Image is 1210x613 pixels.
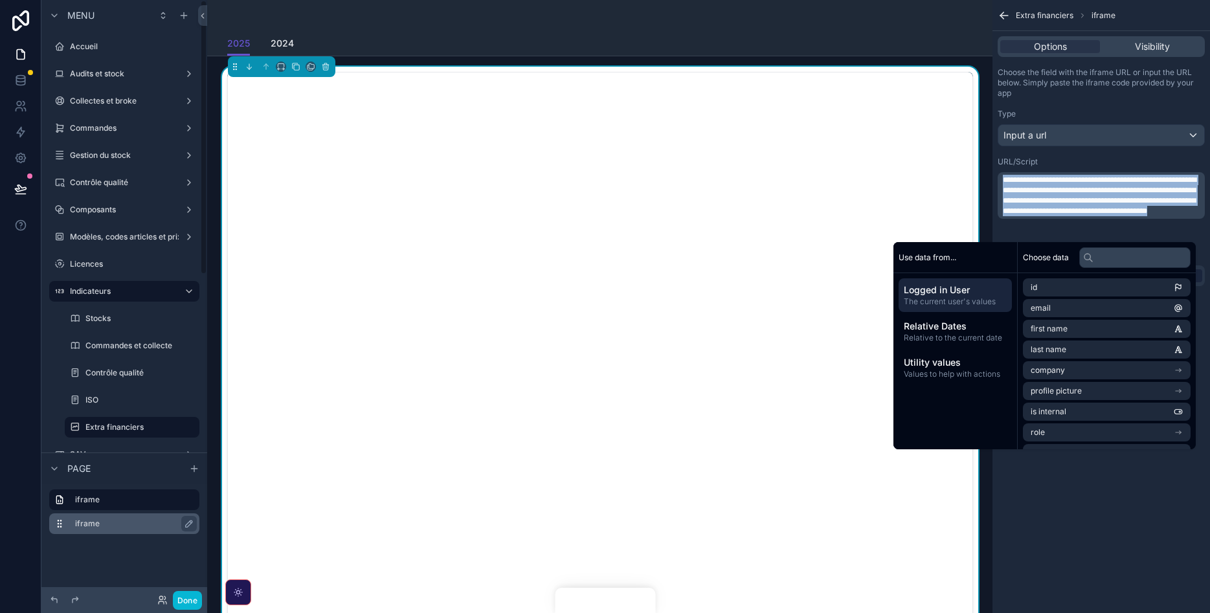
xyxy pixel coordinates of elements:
span: The current user's values [904,296,1007,307]
label: ISO [85,395,197,405]
label: Type [998,109,1016,119]
a: Composants [49,199,199,220]
span: 2024 [271,37,294,50]
a: Collectes et broke [49,91,199,111]
label: SAV [70,449,179,460]
label: Licences [70,259,197,269]
span: Choose data [1023,252,1069,263]
div: scrollable content [998,172,1205,219]
span: iframe [1092,10,1115,21]
label: Indicateurs [70,286,174,296]
a: Accueil [49,36,199,57]
a: Contrôle qualité [65,362,199,383]
label: Commandes [70,123,179,133]
span: Values to help with actions [904,369,1007,379]
a: 2025 [227,32,250,56]
label: Accueil [70,41,197,52]
a: Modèles, codes articles et prix [49,227,199,247]
a: Commandes [49,118,199,139]
a: Commandes et collecte [65,335,199,356]
label: URL/Script [998,157,1038,167]
a: 2024 [271,32,294,58]
span: Input a url [1003,129,1046,142]
label: iframe [75,495,189,505]
label: Stocks [85,313,197,324]
p: Choose the field with the iframe URL or input the URL below. Simply paste the iframe code provide... [998,67,1205,98]
a: Gestion du stock [49,145,199,166]
a: ISO [65,390,199,410]
label: Contrôle qualité [85,368,197,378]
span: Utility values [904,356,1007,369]
label: Gestion du stock [70,150,179,161]
span: Relative Dates [904,320,1007,333]
span: Extra financiers [1016,10,1073,21]
label: Audits et stock [70,69,179,79]
a: Stocks [65,308,199,329]
label: Composants [70,205,179,215]
div: scrollable content [893,273,1017,390]
span: Options [1034,40,1067,53]
span: Relative to the current date [904,333,1007,343]
label: iframe [75,518,189,529]
a: Indicateurs [49,281,199,302]
a: SAV [49,444,199,465]
a: Contrôle qualité [49,172,199,193]
label: Commandes et collecte [85,340,197,351]
span: Visibility [1135,40,1170,53]
span: Menu [67,9,95,22]
button: Input a url [998,124,1205,146]
a: Licences [49,254,199,274]
label: Contrôle qualité [70,177,179,188]
a: Audits et stock [49,63,199,84]
label: Modèles, codes articles et prix [70,232,182,242]
span: 2025 [227,37,250,50]
label: Collectes et broke [70,96,179,106]
span: Page [67,462,91,475]
button: Done [173,591,202,610]
label: Extra financiers [85,422,192,432]
a: Extra financiers [65,417,199,438]
span: Use data from... [899,252,956,263]
span: Logged in User [904,284,1007,296]
div: scrollable content [41,484,207,547]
